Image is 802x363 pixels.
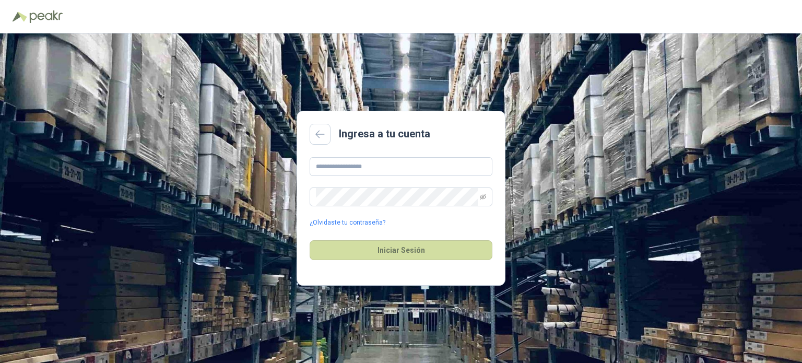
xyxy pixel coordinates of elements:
span: eye-invisible [480,194,486,200]
button: Iniciar Sesión [310,240,492,260]
img: Logo [13,11,27,22]
img: Peakr [29,10,63,23]
a: ¿Olvidaste tu contraseña? [310,218,385,228]
h2: Ingresa a tu cuenta [339,126,430,142]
